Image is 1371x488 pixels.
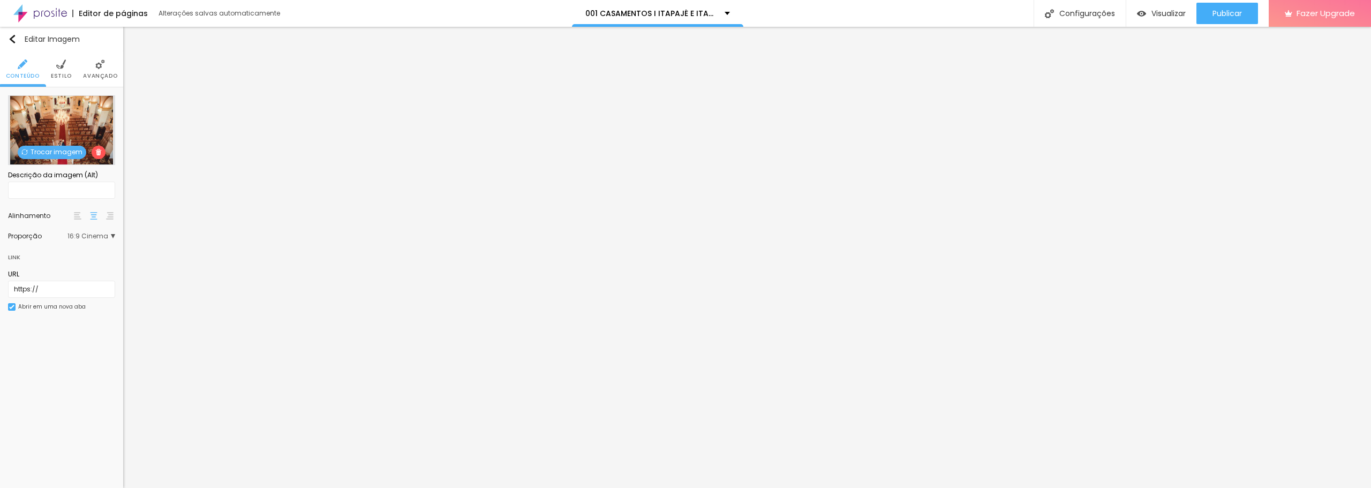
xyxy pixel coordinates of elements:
img: Icone [8,35,17,43]
span: Fazer Upgrade [1297,9,1355,18]
span: Visualizar [1151,9,1186,18]
img: Icone [21,149,28,155]
img: Icone [56,59,66,69]
button: Visualizar [1126,3,1196,24]
div: Editar Imagem [8,35,80,43]
div: Proporção [8,233,67,239]
div: Editor de páginas [72,10,148,17]
img: Icone [9,304,14,310]
div: Descrição da imagem (Alt) [8,170,115,180]
iframe: Editor [123,27,1371,488]
img: paragraph-center-align.svg [90,212,97,220]
div: Link [8,245,115,264]
span: Trocar imagem [18,146,86,159]
span: Publicar [1212,9,1242,18]
div: Abrir em uma nova aba [18,304,86,310]
span: Estilo [51,73,72,79]
img: Icone [18,59,27,69]
span: Avançado [83,73,117,79]
img: paragraph-right-align.svg [106,212,114,220]
img: Icone [1045,9,1054,18]
button: Publicar [1196,3,1258,24]
p: 001 CASAMENTOS I ITAPAJÉ E ITAPIPOCA [585,10,717,17]
span: 16:9 Cinema [67,233,115,239]
div: Link [8,251,20,263]
img: paragraph-left-align.svg [74,212,81,220]
div: URL [8,269,115,279]
div: Alinhamento [8,213,72,219]
span: Conteúdo [6,73,40,79]
img: Icone [95,149,102,155]
div: Alterações salvas automaticamente [159,10,282,17]
img: view-1.svg [1137,9,1146,18]
img: Icone [95,59,105,69]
